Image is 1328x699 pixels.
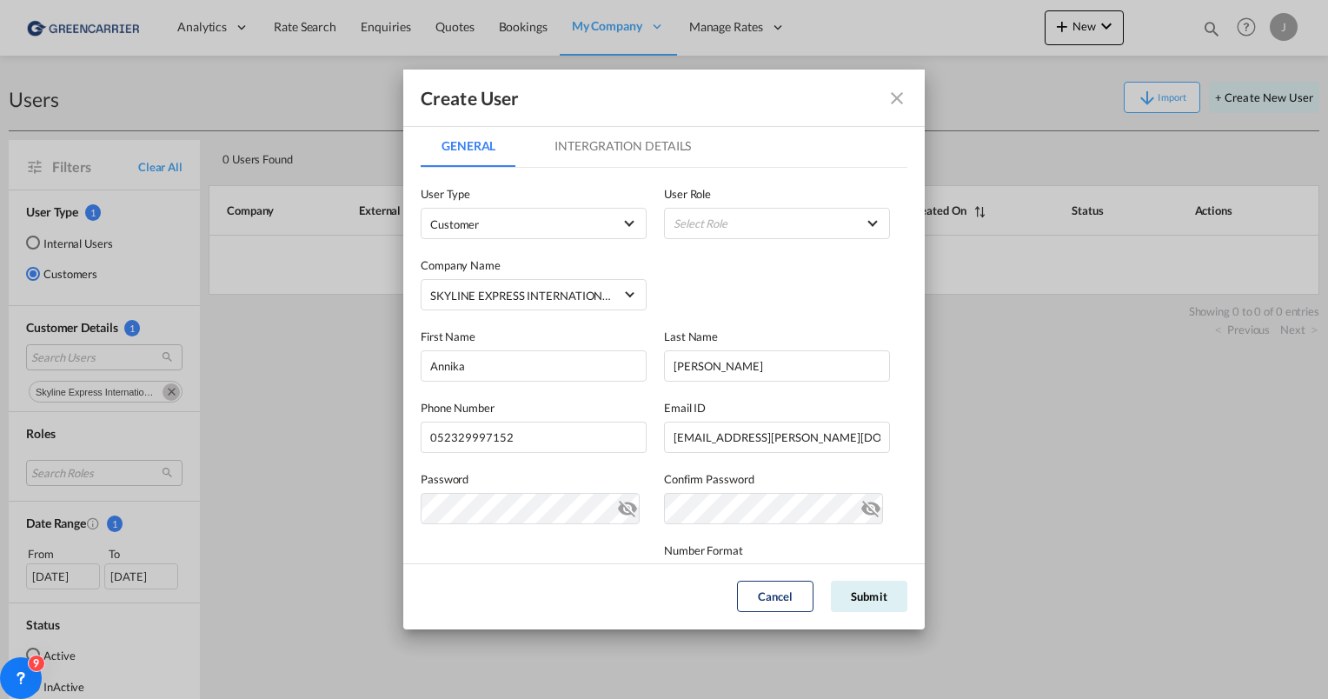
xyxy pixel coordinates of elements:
[421,185,647,203] label: User Type
[664,542,890,559] label: Number Format
[421,279,647,310] md-select: Company: SKYLINE EXPRESS INTERNATIONAL GMBH
[421,208,647,239] md-select: company type of user: Customer
[880,81,914,116] button: icon-close fg-AAA8AD
[421,87,519,110] div: Create User
[886,88,907,109] md-icon: icon-close fg-AAA8AD
[664,350,890,382] input: Last name
[403,70,925,629] md-dialog: GeneralIntergration Details ...
[421,422,647,453] input: 052329997152
[421,399,647,416] label: Phone Number
[421,470,647,488] label: Password
[664,559,890,576] span: Select your number display format
[421,350,647,382] input: First name
[737,581,813,612] button: Cancel
[831,581,907,612] button: Submit
[664,399,890,416] label: Email ID
[664,208,890,239] md-select: {{(ctrl.parent.createData.viewShipper && !ctrl.parent.createData.user_data.role_id) ? 'N/A' : 'Se...
[534,125,712,167] md-tab-item: Intergration Details
[860,495,881,516] md-icon: icon-eye-off
[421,328,647,345] label: First Name
[664,328,890,345] label: Last Name
[421,256,647,274] label: Company Name
[421,125,516,167] md-tab-item: General
[664,422,890,453] input: Email
[430,289,654,303] div: SKYLINE EXPRESS INTERNATIONAL GMBH
[664,185,890,203] label: User Role
[664,470,890,488] label: Confirm Password
[421,125,729,167] md-pagination-wrapper: Use the left and right arrow keys to navigate between tabs
[617,495,638,516] md-icon: icon-eye-off
[430,217,479,231] span: Customer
